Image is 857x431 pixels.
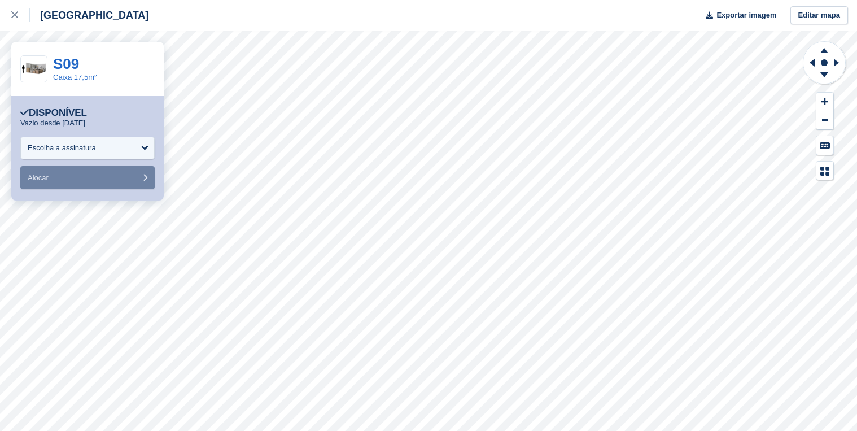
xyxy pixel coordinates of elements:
a: S09 [53,55,79,72]
button: Alocar [20,166,155,189]
a: Caixa 17,5m² [53,73,97,81]
font: Disponível [29,107,87,118]
span: Exportar imagem [716,10,776,21]
img: 175-sqft-unit.jpg [21,59,47,79]
div: [GEOGRAPHIC_DATA] [30,8,148,22]
div: Escolha a assinatura [28,142,96,154]
a: Editar mapa [790,6,848,25]
span: Alocar [28,173,49,182]
button: Keyboard Shortcuts [816,136,833,155]
p: Vazio desde [DATE] [20,119,85,128]
button: Zoom Out [816,111,833,130]
button: Map Legend [816,162,833,180]
button: Exportar imagem [699,6,776,25]
button: Zoom In [816,93,833,111]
